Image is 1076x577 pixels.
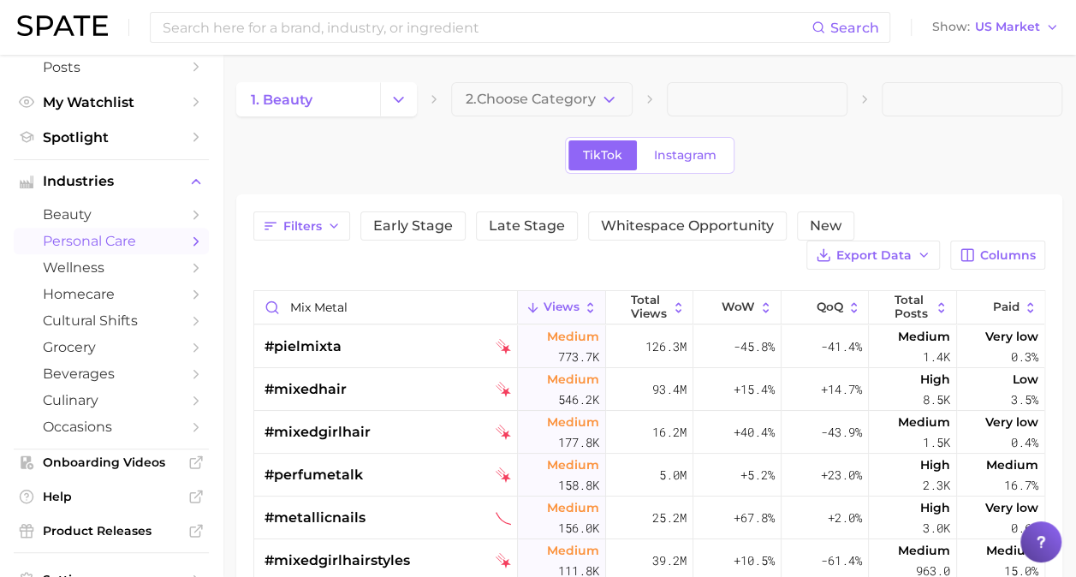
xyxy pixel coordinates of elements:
button: Total Posts [869,291,957,324]
span: Medium [547,369,599,390]
a: My Watchlist [14,89,209,116]
span: 177.8k [558,432,599,453]
span: Paid [993,300,1020,314]
span: 546.2k [558,390,599,410]
img: tiktok falling star [496,339,511,354]
a: grocery [14,334,209,360]
a: culinary [14,387,209,413]
img: tiktok falling star [496,425,511,440]
a: beauty [14,201,209,228]
input: Search here for a brand, industry, or ingredient [161,13,811,42]
button: WoW [693,291,782,324]
span: Export Data [836,248,912,263]
button: #metallicnailstiktok sustained declinerMedium156.0k25.2m+67.8%+2.0%High3.0kVery low0.6% [254,497,1044,539]
span: Filters [283,219,322,234]
span: +40.4% [734,422,775,443]
a: cultural shifts [14,307,209,334]
span: Total Views [631,294,668,320]
span: Help [43,489,180,504]
a: occasions [14,413,209,440]
span: 3.5% [1011,390,1038,410]
span: Medium [547,455,599,475]
span: Medium [547,326,599,347]
span: 773.7k [558,347,599,367]
a: Instagram [639,140,731,170]
span: High [920,455,950,475]
span: #mixedgirlhair [265,422,371,443]
span: Medium [547,497,599,518]
button: #perfumetalktiktok falling starMedium158.8k5.0m+5.2%+23.0%High2.3kMedium16.7% [254,454,1044,497]
button: 2.Choose Category [451,82,632,116]
span: 16.2m [652,422,687,443]
img: tiktok falling star [496,382,511,397]
span: 39.2m [652,550,687,571]
a: homecare [14,281,209,307]
span: -45.8% [734,336,775,357]
span: occasions [43,419,180,435]
button: ShowUS Market [928,16,1063,39]
span: Columns [980,248,1036,263]
span: Medium [547,540,599,561]
span: personal care [43,233,180,249]
button: Change Category [380,82,417,116]
span: 25.2m [652,508,687,528]
span: Very low [985,412,1038,432]
a: Posts [14,54,209,80]
button: QoQ [782,291,870,324]
span: Medium [986,540,1038,561]
span: 3.0k [923,518,950,538]
span: 156.0k [558,518,599,538]
a: beverages [14,360,209,387]
span: TikTok [583,148,622,163]
span: beauty [43,206,180,223]
span: 2.3k [923,475,950,496]
span: +5.2% [740,465,775,485]
span: Instagram [654,148,716,163]
button: Columns [950,241,1045,270]
button: Export Data [806,241,940,270]
span: 0.4% [1011,432,1038,453]
span: Show [932,22,970,32]
span: #metallicnails [265,508,366,528]
img: SPATE [17,15,108,36]
button: Total Views [606,291,694,324]
span: 0.3% [1011,347,1038,367]
span: -61.4% [821,550,862,571]
span: 0.6% [1011,518,1038,538]
span: Medium [898,412,950,432]
span: cultural shifts [43,312,180,329]
span: 1.4k [923,347,950,367]
span: 158.8k [558,475,599,496]
span: 2. Choose Category [466,92,596,107]
span: 8.5k [923,390,950,410]
span: 93.4m [652,379,687,400]
span: Very low [985,326,1038,347]
a: Product Releases [14,518,209,544]
img: tiktok falling star [496,467,511,483]
span: Whitespace Opportunity [601,219,774,233]
span: Industries [43,174,180,189]
a: Spotlight [14,124,209,151]
span: Medium [986,455,1038,475]
span: 5.0m [659,465,687,485]
span: Total Posts [895,294,931,320]
span: homecare [43,286,180,302]
img: tiktok sustained decliner [496,510,511,526]
span: -43.9% [821,422,862,443]
span: High [920,497,950,518]
span: grocery [43,339,180,355]
a: personal care [14,228,209,254]
span: Very low [985,497,1038,518]
a: 1. beauty [236,82,380,116]
a: Onboarding Videos [14,449,209,475]
span: #perfumetalk [265,465,363,485]
span: My Watchlist [43,94,180,110]
span: #mixedgirlhairstyles [265,550,410,571]
span: Medium [547,412,599,432]
span: 16.7% [1004,475,1038,496]
span: Medium [898,540,950,561]
span: +14.7% [821,379,862,400]
button: Industries [14,169,209,194]
span: beverages [43,366,180,382]
span: Posts [43,59,180,75]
